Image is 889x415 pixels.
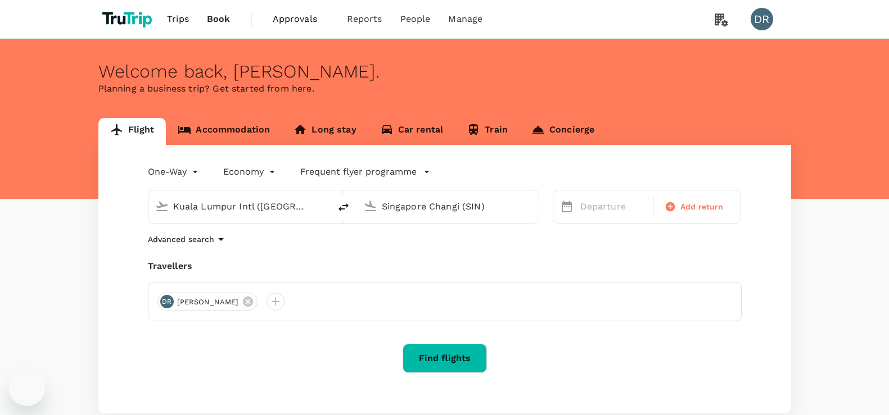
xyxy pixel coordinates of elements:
[98,7,159,31] img: TruTrip logo
[166,118,282,145] a: Accommodation
[167,12,189,26] span: Trips
[455,118,520,145] a: Train
[330,194,357,221] button: delete
[531,205,533,207] button: Open
[207,12,231,26] span: Book
[98,82,791,95] p: Planning a business trip? Get started from here.
[170,297,246,308] span: [PERSON_NAME]
[98,61,791,82] div: Welcome back , [PERSON_NAME] .
[448,12,482,26] span: Manage
[520,118,606,145] a: Concierge
[680,201,724,213] span: Add return
[300,165,430,179] button: Frequent flyer programme
[148,163,201,181] div: One-Way
[382,198,515,215] input: Going to
[223,163,278,181] div: Economy
[347,12,382,26] span: Reports
[148,234,214,245] p: Advanced search
[148,259,742,273] div: Travellers
[282,118,368,145] a: Long stay
[148,232,228,246] button: Advanced search
[300,165,417,179] p: Frequent flyer programme
[9,370,45,406] iframe: Button to launch messaging window
[751,8,773,30] div: DR
[273,12,329,26] span: Approvals
[580,200,647,213] p: Departure
[98,118,166,145] a: Flight
[403,344,487,373] button: Find flights
[368,118,455,145] a: Car rental
[160,295,174,308] div: DR
[157,293,258,311] div: DR[PERSON_NAME]
[322,205,324,207] button: Open
[173,198,306,215] input: Depart from
[400,12,431,26] span: People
